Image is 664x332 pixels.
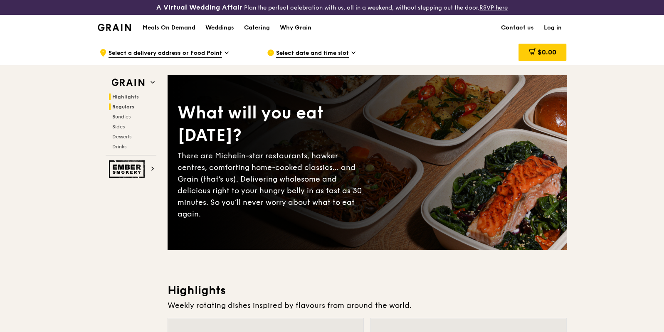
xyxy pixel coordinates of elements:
span: Drinks [112,144,126,150]
a: Catering [239,15,275,40]
h3: Highlights [168,283,567,298]
div: There are Michelin-star restaurants, hawker centres, comforting home-cooked classics… and Grain (... [178,150,367,220]
a: RSVP here [479,4,508,11]
a: GrainGrain [98,15,131,39]
img: Grain web logo [109,75,147,90]
h3: A Virtual Wedding Affair [156,3,242,12]
div: What will you eat [DATE]? [178,102,367,147]
a: Weddings [200,15,239,40]
span: Select date and time slot [276,49,349,58]
span: Highlights [112,94,139,100]
span: Regulars [112,104,134,110]
img: Grain [98,24,131,31]
a: Why Grain [275,15,316,40]
div: Plan the perfect celebration with us, all in a weekend, without stepping out the door. [111,3,553,12]
a: Contact us [496,15,539,40]
img: Ember Smokery web logo [109,160,147,178]
a: Log in [539,15,567,40]
h1: Meals On Demand [143,24,195,32]
span: Bundles [112,114,131,120]
span: Sides [112,124,125,130]
span: $0.00 [537,48,556,56]
div: Catering [244,15,270,40]
div: Weekly rotating dishes inspired by flavours from around the world. [168,300,567,311]
span: Desserts [112,134,131,140]
span: Select a delivery address or Food Point [109,49,222,58]
div: Why Grain [280,15,311,40]
div: Weddings [205,15,234,40]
